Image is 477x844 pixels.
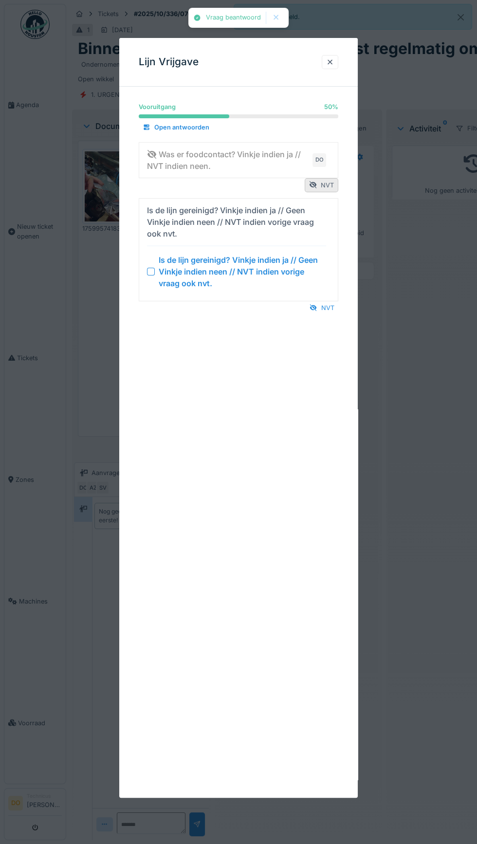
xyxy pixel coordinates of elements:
summary: Was er foodcontact? Vinkje indien ja // NVT indien neen.DO [143,147,334,174]
div: Is de lijn gereinigd? Vinkje indien ja // Geen Vinkje indien neen // NVT indien vorige vraag ook ... [159,254,326,289]
div: DO [312,153,326,167]
div: Vooruitgang [139,102,176,111]
h3: Lijn Vrijgave [139,56,199,68]
summary: Is de lijn gereinigd? Vinkje indien ja // Geen Vinkje indien neen // NVT indien vorige vraag ook ... [143,202,334,297]
div: NVT [305,178,338,192]
progress: 50 % [139,114,338,118]
div: Open antwoorden [139,121,213,134]
div: Vraag beantwoord [206,14,261,22]
div: Was er foodcontact? Vinkje indien ja // NVT indien neen. [147,148,309,172]
div: NVT [306,301,338,314]
div: Is de lijn gereinigd? Vinkje indien ja // Geen Vinkje indien neen // NVT indien vorige vraag ook ... [147,204,322,239]
div: 50 % [324,102,338,111]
